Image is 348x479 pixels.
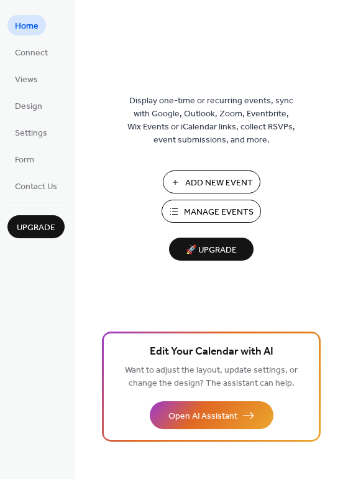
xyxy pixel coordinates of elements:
[163,170,260,193] button: Add New Event
[7,149,42,169] a: Form
[162,200,261,223] button: Manage Events
[7,95,50,116] a: Design
[168,410,237,423] span: Open AI Assistant
[150,343,273,361] span: Edit Your Calendar with AI
[7,15,46,35] a: Home
[7,175,65,196] a: Contact Us
[7,42,55,62] a: Connect
[17,221,55,235] span: Upgrade
[127,95,295,147] span: Display one-time or recurring events, sync with Google, Outlook, Zoom, Eventbrite, Wix Events or ...
[7,68,45,89] a: Views
[15,100,42,113] span: Design
[7,122,55,142] a: Settings
[150,401,273,429] button: Open AI Assistant
[15,154,34,167] span: Form
[184,206,254,219] span: Manage Events
[15,180,57,193] span: Contact Us
[15,47,48,60] span: Connect
[15,127,47,140] span: Settings
[125,362,298,392] span: Want to adjust the layout, update settings, or change the design? The assistant can help.
[169,238,254,261] button: 🚀 Upgrade
[7,215,65,238] button: Upgrade
[176,242,246,259] span: 🚀 Upgrade
[185,177,253,190] span: Add New Event
[15,20,39,33] span: Home
[15,73,38,86] span: Views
